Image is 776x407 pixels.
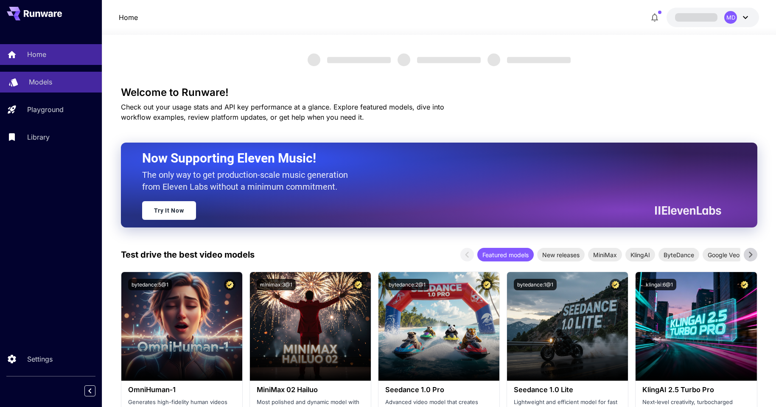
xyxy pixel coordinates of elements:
[703,250,745,259] span: Google Veo
[27,132,50,142] p: Library
[119,12,138,22] nav: breadcrumb
[84,385,95,396] button: Collapse sidebar
[658,248,699,261] div: ByteDance
[91,383,102,399] div: Collapse sidebar
[128,279,172,290] button: bytedance:5@1
[739,279,750,290] button: Certified Model – Vetted for best performance and includes a commercial license.
[142,150,715,166] h2: Now Supporting Eleven Music!
[250,272,371,381] img: alt
[477,250,534,259] span: Featured models
[724,11,737,24] div: MD
[257,279,296,290] button: minimax:3@1
[537,250,585,259] span: New releases
[27,49,46,59] p: Home
[610,279,621,290] button: Certified Model – Vetted for best performance and includes a commercial license.
[27,104,64,115] p: Playground
[588,248,622,261] div: MiniMax
[703,248,745,261] div: Google Veo
[29,77,52,87] p: Models
[121,103,444,121] span: Check out your usage stats and API key performance at a glance. Explore featured models, dive int...
[636,272,756,381] img: alt
[257,386,364,394] h3: MiniMax 02 Hailuo
[353,279,364,290] button: Certified Model – Vetted for best performance and includes a commercial license.
[224,279,235,290] button: Certified Model – Vetted for best performance and includes a commercial license.
[642,386,750,394] h3: KlingAI 2.5 Turbo Pro
[142,169,354,193] p: The only way to get production-scale music generation from Eleven Labs without a minimum commitment.
[385,386,493,394] h3: Seedance 1.0 Pro
[119,12,138,22] a: Home
[514,386,621,394] h3: Seedance 1.0 Lite
[537,248,585,261] div: New releases
[514,279,557,290] button: bytedance:1@1
[588,250,622,259] span: MiniMax
[121,87,757,98] h3: Welcome to Runware!
[481,279,493,290] button: Certified Model – Vetted for best performance and includes a commercial license.
[121,272,242,381] img: alt
[642,279,676,290] button: klingai:6@1
[625,248,655,261] div: KlingAI
[121,248,255,261] p: Test drive the best video models
[625,250,655,259] span: KlingAI
[507,272,628,381] img: alt
[667,8,759,27] button: MD
[378,272,499,381] img: alt
[385,279,429,290] button: bytedance:2@1
[477,248,534,261] div: Featured models
[27,354,53,364] p: Settings
[128,386,235,394] h3: OmniHuman‑1
[658,250,699,259] span: ByteDance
